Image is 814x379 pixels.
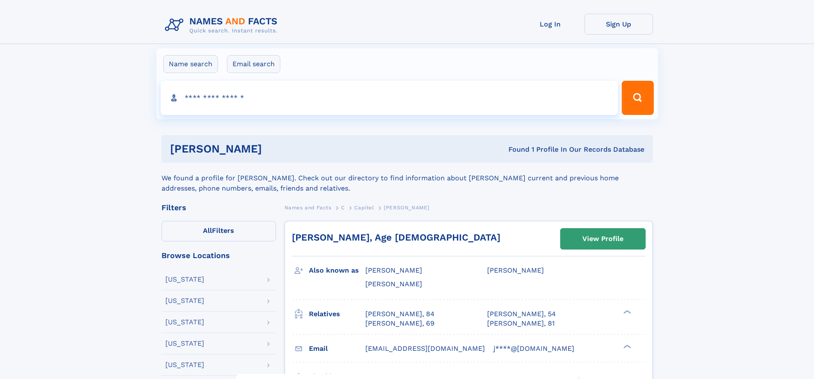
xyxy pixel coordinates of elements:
a: [PERSON_NAME], 81 [487,319,555,328]
a: Capitel [354,202,374,213]
h3: Relatives [309,307,365,321]
a: View Profile [561,229,645,249]
span: [PERSON_NAME] [365,266,422,274]
a: [PERSON_NAME], 84 [365,309,435,319]
a: [PERSON_NAME], Age [DEMOGRAPHIC_DATA] [292,232,500,243]
div: Browse Locations [162,252,276,259]
a: [PERSON_NAME], 69 [365,319,435,328]
div: ❯ [621,344,632,349]
span: C [341,205,345,211]
div: [US_STATE] [165,297,204,304]
a: Sign Up [585,14,653,35]
a: Names and Facts [285,202,332,213]
div: Filters [162,204,276,212]
button: Search Button [622,81,653,115]
div: [US_STATE] [165,361,204,368]
span: [EMAIL_ADDRESS][DOMAIN_NAME] [365,344,485,353]
div: [US_STATE] [165,340,204,347]
h3: Also known as [309,263,365,278]
div: We found a profile for [PERSON_NAME]. Check out our directory to find information about [PERSON_N... [162,163,653,194]
div: Found 1 Profile In Our Records Database [385,145,644,154]
input: search input [161,81,618,115]
span: [PERSON_NAME] [487,266,544,274]
span: [PERSON_NAME] [384,205,429,211]
div: ❯ [621,309,632,314]
span: All [203,226,212,235]
h1: [PERSON_NAME] [170,144,385,154]
span: [PERSON_NAME] [365,280,422,288]
label: Email search [227,55,280,73]
span: Capitel [354,205,374,211]
label: Filters [162,221,276,241]
h3: Email [309,341,365,356]
label: Name search [163,55,218,73]
img: Logo Names and Facts [162,14,285,37]
a: Log In [516,14,585,35]
div: [US_STATE] [165,276,204,283]
div: [US_STATE] [165,319,204,326]
div: View Profile [582,229,623,249]
a: [PERSON_NAME], 54 [487,309,556,319]
a: C [341,202,345,213]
